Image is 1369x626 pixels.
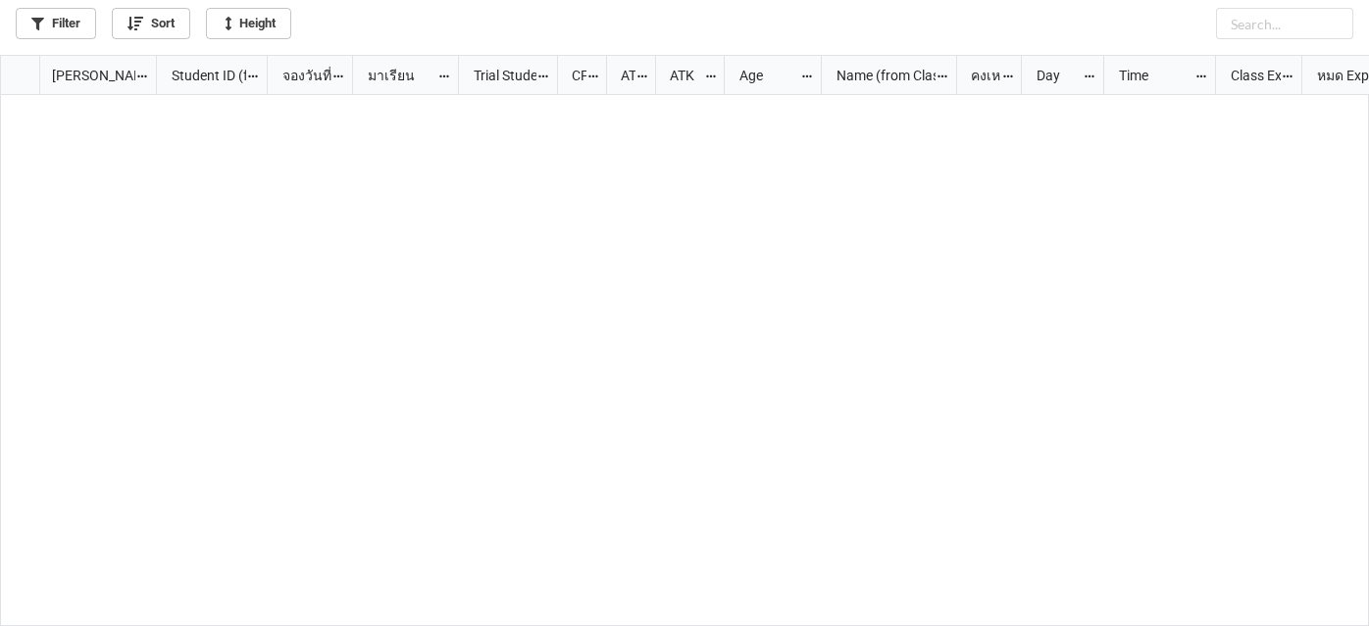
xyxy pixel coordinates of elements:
[825,65,936,86] div: Name (from Class)
[16,8,96,39] a: Filter
[560,65,587,86] div: CF
[462,65,536,86] div: Trial Student
[160,65,246,86] div: Student ID (from [PERSON_NAME] Name)
[40,65,135,86] div: [PERSON_NAME] Name
[1107,65,1194,86] div: Time
[658,65,703,86] div: ATK
[1025,65,1084,86] div: Day
[112,8,190,39] a: Sort
[1,56,157,95] div: grid
[1219,65,1282,86] div: Class Expiration
[206,8,291,39] a: Height
[609,65,636,86] div: ATT
[356,65,437,86] div: มาเรียน
[1216,8,1353,39] input: Search...
[271,65,332,86] div: จองวันที่
[959,65,1000,86] div: คงเหลือ (from Nick Name)
[728,65,800,86] div: Age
